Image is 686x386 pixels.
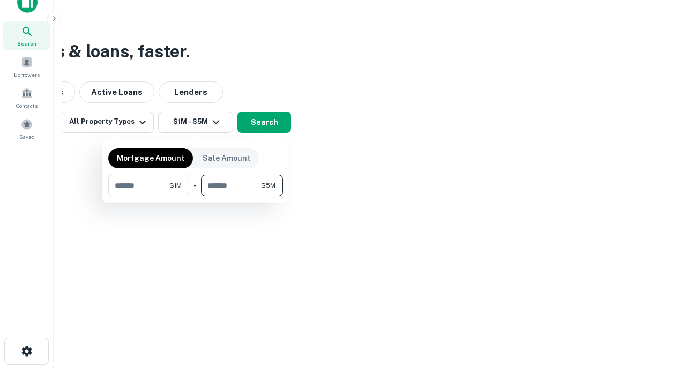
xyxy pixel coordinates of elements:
[193,175,197,196] div: -
[261,181,275,190] span: $5M
[117,152,184,164] p: Mortgage Amount
[203,152,250,164] p: Sale Amount
[632,300,686,352] iframe: Chat Widget
[169,181,182,190] span: $1M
